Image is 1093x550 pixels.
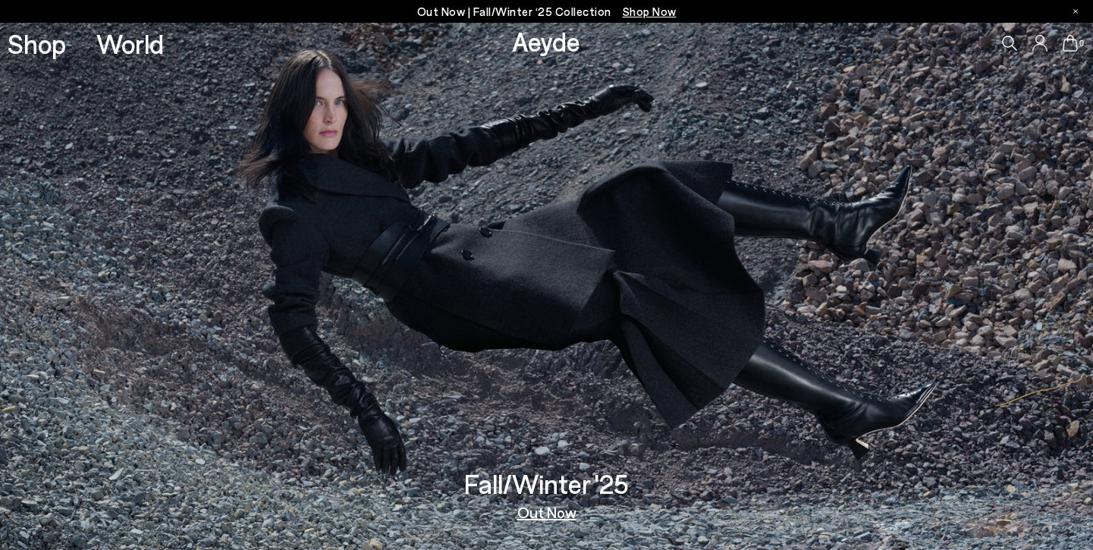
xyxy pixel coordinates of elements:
a: Out Now [517,504,576,520]
span: Navigate to /collections/new-in [623,5,677,18]
span: 0 [1078,39,1085,48]
h3: Fall/Winter '25 [464,470,629,497]
p: Out Now | Fall/Winter ‘25 Collection [417,2,677,21]
a: Aeyde [512,25,580,57]
a: World [96,30,164,57]
a: Shop [8,30,66,57]
a: 0 [1063,35,1078,52]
